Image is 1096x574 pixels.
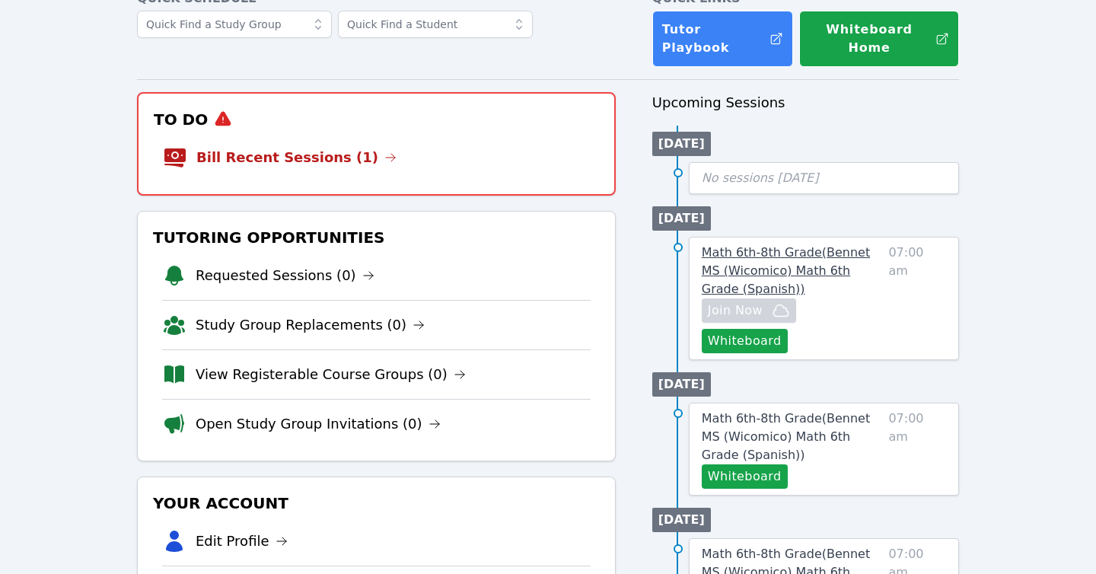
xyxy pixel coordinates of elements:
[652,372,711,397] li: [DATE]
[702,411,870,462] span: Math 6th-8th Grade ( Bennet MS (Wicomico) Math 6th Grade (Spanish) )
[196,364,466,385] a: View Registerable Course Groups (0)
[702,244,883,298] a: Math 6th-8th Grade(Bennet MS (Wicomico) Math 6th Grade (Spanish))
[652,132,711,156] li: [DATE]
[702,298,796,323] button: Join Now
[150,224,603,251] h3: Tutoring Opportunities
[702,329,788,353] button: Whiteboard
[196,314,425,336] a: Study Group Replacements (0)
[702,171,819,185] span: No sessions [DATE]
[196,413,441,435] a: Open Study Group Invitations (0)
[702,245,870,296] span: Math 6th-8th Grade ( Bennet MS (Wicomico) Math 6th Grade (Spanish) )
[196,265,374,286] a: Requested Sessions (0)
[702,464,788,489] button: Whiteboard
[151,106,602,133] h3: To Do
[196,147,397,168] a: Bill Recent Sessions (1)
[652,508,711,532] li: [DATE]
[196,531,288,552] a: Edit Profile
[652,11,793,67] a: Tutor Playbook
[150,489,603,517] h3: Your Account
[888,244,946,353] span: 07:00 am
[708,301,763,320] span: Join Now
[888,410,946,489] span: 07:00 am
[338,11,533,38] input: Quick Find a Student
[702,410,883,464] a: Math 6th-8th Grade(Bennet MS (Wicomico) Math 6th Grade (Spanish))
[652,92,959,113] h3: Upcoming Sessions
[799,11,959,67] button: Whiteboard Home
[652,206,711,231] li: [DATE]
[137,11,332,38] input: Quick Find a Study Group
